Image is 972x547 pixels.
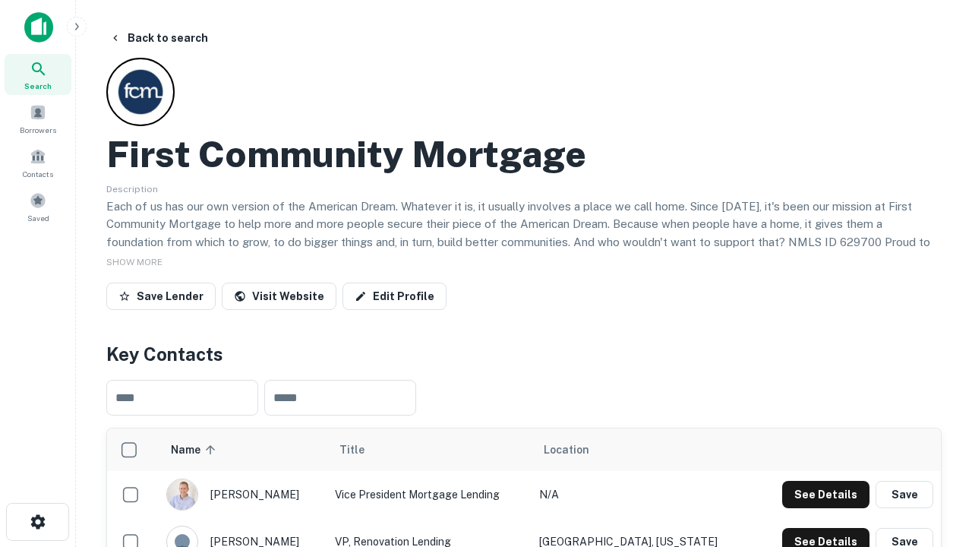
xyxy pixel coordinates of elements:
[159,428,327,471] th: Name
[106,257,163,267] span: SHOW MORE
[5,98,71,139] a: Borrowers
[339,441,384,459] span: Title
[166,479,320,511] div: [PERSON_NAME]
[167,479,197,510] img: 1520878720083
[20,124,56,136] span: Borrowers
[544,441,589,459] span: Location
[876,481,933,508] button: Save
[327,428,532,471] th: Title
[106,198,942,269] p: Each of us has our own version of the American Dream. Whatever it is, it usually involves a place...
[106,132,586,176] h2: First Community Mortgage
[24,80,52,92] span: Search
[23,168,53,180] span: Contacts
[782,481,869,508] button: See Details
[532,428,752,471] th: Location
[171,441,220,459] span: Name
[106,283,216,310] button: Save Lender
[896,425,972,498] iframe: Chat Widget
[106,340,942,368] h4: Key Contacts
[222,283,336,310] a: Visit Website
[5,54,71,95] a: Search
[24,12,53,43] img: capitalize-icon.png
[5,142,71,183] a: Contacts
[327,471,532,518] td: Vice President Mortgage Lending
[106,184,158,194] span: Description
[5,186,71,227] a: Saved
[532,471,752,518] td: N/A
[103,24,214,52] button: Back to search
[342,283,447,310] a: Edit Profile
[27,212,49,224] span: Saved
